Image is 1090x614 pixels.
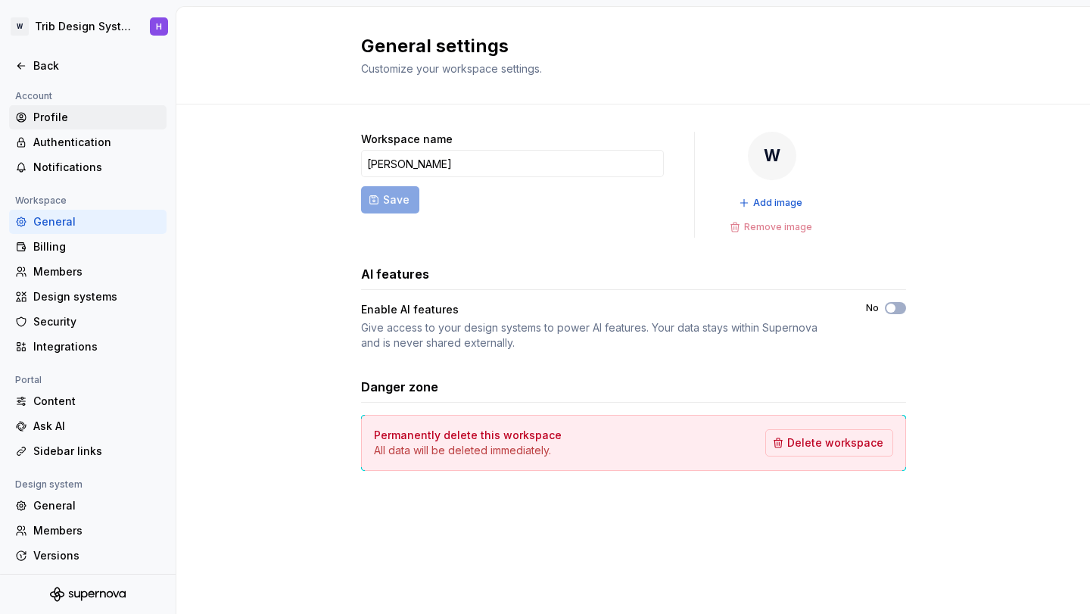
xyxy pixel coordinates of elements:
[33,339,160,354] div: Integrations
[9,210,167,234] a: General
[33,264,160,279] div: Members
[9,569,167,593] a: Datasets
[9,105,167,129] a: Profile
[33,214,160,229] div: General
[33,444,160,459] div: Sidebar links
[33,314,160,329] div: Security
[33,573,160,588] div: Datasets
[9,335,167,359] a: Integrations
[361,34,888,58] h2: General settings
[9,494,167,518] a: General
[765,429,893,457] button: Delete workspace
[33,160,160,175] div: Notifications
[361,320,839,351] div: Give access to your design systems to power AI features. Your data stays within Supernova and is ...
[361,378,438,396] h3: Danger zone
[11,17,29,36] div: W
[9,87,58,105] div: Account
[734,192,809,213] button: Add image
[787,435,883,450] span: Delete workspace
[33,110,160,125] div: Profile
[866,302,879,314] label: No
[33,289,160,304] div: Design systems
[50,587,126,602] svg: Supernova Logo
[9,414,167,438] a: Ask AI
[33,523,160,538] div: Members
[156,20,162,33] div: H
[9,260,167,284] a: Members
[361,265,429,283] h3: AI features
[33,419,160,434] div: Ask AI
[33,394,160,409] div: Content
[33,498,160,513] div: General
[9,544,167,568] a: Versions
[9,389,167,413] a: Content
[33,239,160,254] div: Billing
[9,155,167,179] a: Notifications
[374,428,562,443] h4: Permanently delete this workspace
[9,235,167,259] a: Billing
[9,192,73,210] div: Workspace
[361,302,839,317] div: Enable AI features
[748,132,796,180] div: W
[9,54,167,78] a: Back
[33,58,160,73] div: Back
[9,439,167,463] a: Sidebar links
[9,519,167,543] a: Members
[35,19,132,34] div: Trib Design System
[9,371,48,389] div: Portal
[374,443,562,458] p: All data will be deleted immediately.
[9,310,167,334] a: Security
[33,135,160,150] div: Authentication
[753,197,802,209] span: Add image
[33,548,160,563] div: Versions
[361,132,453,147] label: Workspace name
[3,10,173,43] button: WTrib Design SystemH
[9,475,89,494] div: Design system
[361,62,542,75] span: Customize your workspace settings.
[9,130,167,154] a: Authentication
[9,285,167,309] a: Design systems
